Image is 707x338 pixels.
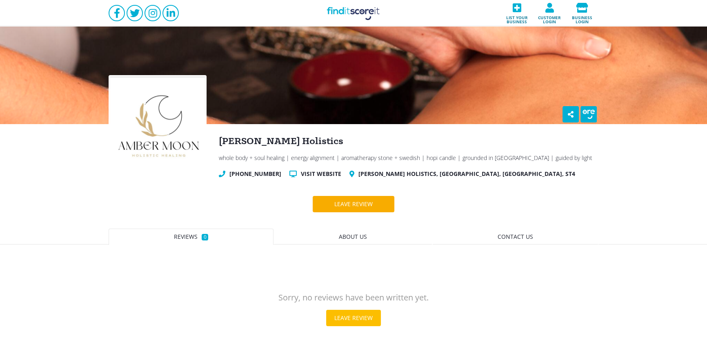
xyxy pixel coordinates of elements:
[503,13,531,24] span: List your business
[219,154,598,162] div: whole body + soul healing | energy alignment | aromatherapy stone + swedish | hopi candle | groun...
[326,310,381,326] a: Leave review
[339,233,367,240] span: About us
[202,234,208,240] small: 0
[358,170,575,178] a: [PERSON_NAME] Holistics, [GEOGRAPHIC_DATA], [GEOGRAPHIC_DATA], ST4
[229,170,281,178] a: [PHONE_NUMBER]
[500,0,533,26] a: List your business
[219,136,598,146] div: [PERSON_NAME] Holistics
[568,13,596,24] span: Business login
[533,0,566,26] a: Customer login
[278,294,429,302] p: Sorry, no reviews have been written yet.
[301,170,341,178] a: Visit website
[536,13,563,24] span: Customer login
[498,233,533,240] span: Contact us
[273,229,432,245] a: About us
[566,0,598,26] a: Business login
[174,233,198,240] span: Reviews
[432,229,598,245] a: Contact us
[326,196,381,212] div: Leave review
[109,229,273,245] a: Reviews0
[313,196,394,212] a: Leave review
